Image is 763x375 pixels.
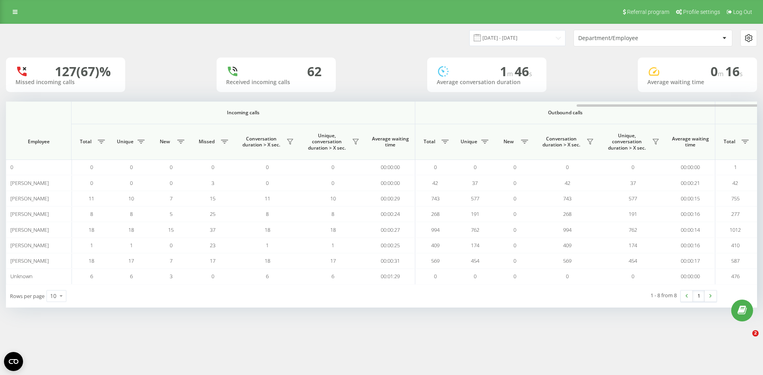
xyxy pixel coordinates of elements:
[666,238,715,253] td: 00:00:16
[471,257,479,264] span: 454
[155,138,175,145] span: New
[210,242,215,249] span: 23
[513,242,516,249] span: 0
[307,64,321,79] div: 62
[266,163,269,171] span: 0
[734,163,737,171] span: 1
[330,226,336,233] span: 18
[10,226,49,233] span: [PERSON_NAME]
[50,292,56,300] div: 10
[130,242,133,249] span: 1
[265,226,270,233] span: 18
[210,226,215,233] span: 37
[431,242,440,249] span: 409
[672,136,709,148] span: Average waiting time
[604,133,650,151] span: Unique, conversation duration > Х sec.
[471,195,479,202] span: 577
[170,210,172,217] span: 5
[563,257,571,264] span: 569
[266,210,269,217] span: 8
[434,163,437,171] span: 0
[238,136,284,148] span: Conversation duration > Х sec.
[10,163,13,171] span: 0
[437,79,537,86] div: Average conversation duration
[170,163,172,171] span: 0
[513,179,516,187] span: 0
[434,273,437,280] span: 0
[130,179,133,187] span: 0
[513,273,516,280] span: 0
[10,257,49,264] span: [PERSON_NAME]
[419,138,439,145] span: Total
[90,273,93,280] span: 6
[195,138,219,145] span: Missed
[366,175,415,190] td: 00:00:00
[331,163,334,171] span: 0
[90,242,93,249] span: 1
[565,179,570,187] span: 42
[10,179,49,187] span: [PERSON_NAME]
[170,195,172,202] span: 7
[130,273,133,280] span: 6
[10,292,45,300] span: Rows per page
[130,163,133,171] span: 0
[731,195,740,202] span: 755
[693,290,705,302] a: 1
[89,226,94,233] span: 18
[752,330,759,337] span: 2
[265,257,270,264] span: 18
[513,257,516,264] span: 0
[15,79,116,86] div: Missed incoming calls
[168,226,174,233] span: 15
[211,163,214,171] span: 0
[731,257,740,264] span: 587
[666,269,715,284] td: 00:00:00
[265,195,270,202] span: 11
[55,64,111,79] div: 127 (67)%
[740,69,743,78] span: s
[431,257,440,264] span: 569
[266,273,269,280] span: 6
[211,179,214,187] span: 3
[474,163,476,171] span: 0
[666,206,715,222] td: 00:00:16
[434,110,697,116] span: Outbound calls
[499,138,519,145] span: New
[366,160,415,175] td: 00:00:00
[630,179,636,187] span: 37
[76,138,95,145] span: Total
[90,210,93,217] span: 8
[211,273,214,280] span: 0
[647,79,748,86] div: Average waiting time
[471,242,479,249] span: 174
[115,138,135,145] span: Unique
[90,163,93,171] span: 0
[629,226,637,233] span: 762
[507,69,515,78] span: m
[731,273,740,280] span: 476
[566,163,569,171] span: 0
[366,206,415,222] td: 00:00:24
[372,136,409,148] span: Average waiting time
[331,210,334,217] span: 8
[731,210,740,217] span: 277
[89,195,94,202] span: 11
[683,9,720,15] span: Profile settings
[731,242,740,249] span: 410
[210,210,215,217] span: 25
[472,179,478,187] span: 37
[666,222,715,237] td: 00:00:14
[266,242,269,249] span: 1
[331,179,334,187] span: 0
[513,195,516,202] span: 0
[666,191,715,206] td: 00:00:15
[459,138,479,145] span: Unique
[474,273,476,280] span: 0
[170,179,172,187] span: 0
[563,195,571,202] span: 743
[431,210,440,217] span: 268
[563,226,571,233] span: 994
[330,195,336,202] span: 10
[733,9,752,15] span: Log Out
[515,63,532,80] span: 46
